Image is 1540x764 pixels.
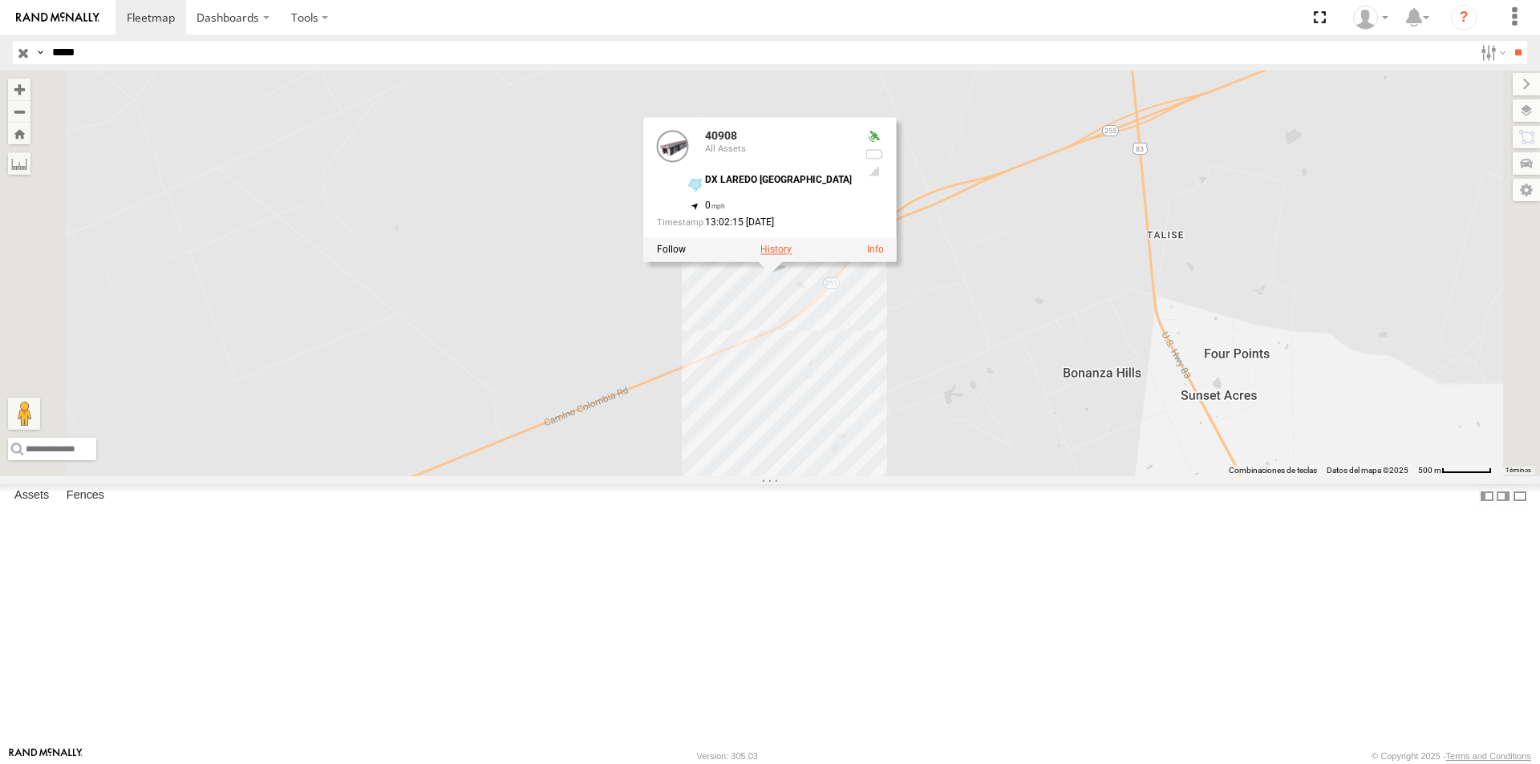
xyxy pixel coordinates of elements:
label: Map Settings [1513,179,1540,201]
label: Assets [6,485,57,507]
label: Search Query [34,41,47,64]
label: Hide Summary Table [1512,484,1528,507]
button: Zoom out [8,100,30,123]
label: Measure [8,152,30,175]
a: Visit our Website [9,748,83,764]
label: Realtime tracking of Asset [657,244,686,255]
div: Version: 305.03 [697,751,758,761]
button: Zoom in [8,79,30,100]
a: View Asset Details [867,244,884,255]
label: Dock Summary Table to the Right [1495,484,1511,507]
button: Zoom Home [8,123,30,144]
div: Date/time of location update [657,217,852,228]
span: 500 m [1418,466,1441,475]
label: Dock Summary Table to the Left [1479,484,1495,507]
button: Escala del mapa: 500 m por 59 píxeles [1413,465,1497,476]
div: 40908 [705,131,852,143]
div: Valid GPS Fix [865,131,884,144]
label: Search Filter Options [1474,41,1509,64]
div: No battery health information received from this device. [865,148,884,160]
span: 0 [705,200,725,211]
div: Last Event GSM Signal Strength [865,165,884,178]
div: Miguel Cantu [1347,6,1394,30]
a: Términos [1506,467,1531,473]
div: DX LAREDO [GEOGRAPHIC_DATA] [705,176,852,186]
div: © Copyright 2025 - [1372,751,1531,761]
label: View Asset History [760,244,792,255]
img: rand-logo.svg [16,12,99,23]
button: Combinaciones de teclas [1229,465,1317,476]
label: Fences [59,485,112,507]
div: All Assets [705,144,852,154]
a: Terms and Conditions [1446,751,1531,761]
span: Datos del mapa ©2025 [1327,466,1408,475]
button: Arrastra al hombrecito al mapa para abrir Street View [8,398,40,430]
i: ? [1451,5,1477,30]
